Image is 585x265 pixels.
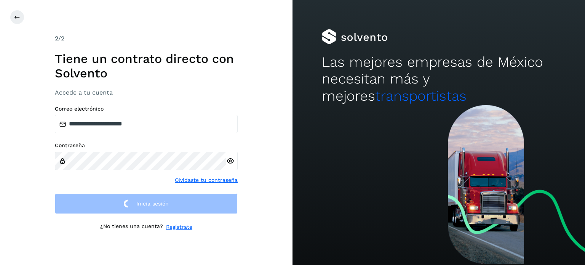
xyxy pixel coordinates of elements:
[322,54,556,104] h2: Las mejores empresas de México necesitan más y mejores
[55,51,238,81] h1: Tiene un contrato directo con Solvento
[100,223,163,231] p: ¿No tienes una cuenta?
[55,89,238,96] h3: Accede a tu cuenta
[55,34,238,43] div: /2
[55,193,238,214] button: Inicia sesión
[375,88,467,104] span: transportistas
[175,176,238,184] a: Olvidaste tu contraseña
[55,142,238,149] label: Contraseña
[55,35,58,42] span: 2
[166,223,192,231] a: Regístrate
[55,106,238,112] label: Correo electrónico
[136,201,169,206] span: Inicia sesión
